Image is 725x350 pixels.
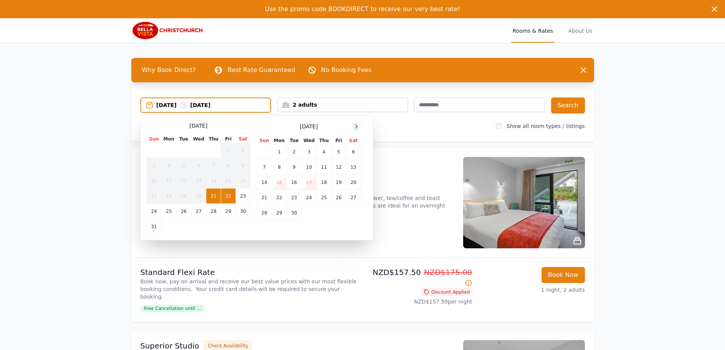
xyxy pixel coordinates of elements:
[301,175,316,190] td: 17
[191,136,206,143] th: Wed
[551,97,585,113] button: Search
[317,144,331,160] td: 4
[221,136,236,143] th: Fri
[421,288,472,296] span: Discount Applied
[331,160,346,175] td: 12
[176,204,191,219] td: 26
[257,175,272,190] td: 14
[317,175,331,190] td: 18
[221,173,236,189] td: 15
[331,190,346,205] td: 26
[567,18,594,43] a: About Us
[346,175,361,190] td: 20
[265,5,460,13] span: Use the promo code BOOKDIRECT to receive our very best rate!
[147,158,161,173] td: 3
[272,175,287,190] td: 15
[287,175,301,190] td: 16
[542,267,585,283] button: Book Now
[136,62,202,78] span: Why Book Direct?
[140,278,360,300] p: Book now, pay on arrival and receive our best value prices with our most flexible booking conditi...
[287,137,301,144] th: Tue
[317,190,331,205] td: 25
[161,204,176,219] td: 25
[190,122,207,129] span: [DATE]
[346,144,361,160] td: 6
[331,137,346,144] th: Fri
[236,189,250,204] td: 23
[236,143,250,158] td: 2
[257,160,272,175] td: 7
[206,204,221,219] td: 28
[161,173,176,189] td: 11
[161,136,176,143] th: Mon
[236,136,250,143] th: Sat
[287,190,301,205] td: 23
[206,189,221,204] td: 21
[147,219,161,234] td: 31
[221,143,236,158] td: 1
[346,137,361,144] th: Sat
[272,190,287,205] td: 22
[236,204,250,219] td: 30
[277,101,408,109] div: 2 adults
[228,66,295,75] p: Best Rate Guaranteed
[156,101,271,109] div: [DATE] [DATE]
[257,205,272,221] td: 28
[221,158,236,173] td: 8
[301,137,316,144] th: Wed
[272,137,287,144] th: Mon
[236,158,250,173] td: 9
[478,286,585,294] p: 1 night, 2 adults
[191,158,206,173] td: 6
[176,136,191,143] th: Tue
[147,204,161,219] td: 24
[331,175,346,190] td: 19
[257,137,272,144] th: Sun
[287,160,301,175] td: 9
[191,189,206,204] td: 20
[272,205,287,221] td: 29
[301,144,316,160] td: 3
[301,190,316,205] td: 24
[161,158,176,173] td: 4
[257,190,272,205] td: 21
[511,18,555,43] a: Rooms & Rates
[272,160,287,175] td: 8
[176,173,191,189] td: 12
[317,160,331,175] td: 11
[161,189,176,204] td: 18
[287,144,301,160] td: 2
[221,204,236,219] td: 29
[346,160,361,175] td: 13
[287,205,301,221] td: 30
[191,204,206,219] td: 27
[331,144,346,160] td: 5
[300,123,318,130] span: [DATE]
[272,144,287,160] td: 1
[140,267,360,278] p: Standard Flexi Rate
[321,66,372,75] p: No Booking Fees
[147,173,161,189] td: 10
[346,190,361,205] td: 27
[206,173,221,189] td: 14
[131,21,204,40] img: Bella Vista Christchurch
[424,268,472,277] span: NZD$175.00
[236,173,250,189] td: 16
[147,189,161,204] td: 17
[206,158,221,173] td: 7
[317,137,331,144] th: Thu
[301,160,316,175] td: 10
[366,267,472,288] p: NZD$157.50
[191,173,206,189] td: 13
[366,298,472,305] p: NZD$157.50 per night
[140,305,205,312] span: Free Cancellation until ...
[221,189,236,204] td: 22
[176,158,191,173] td: 5
[206,136,221,143] th: Thu
[176,189,191,204] td: 19
[507,123,585,129] label: Show all room types / listings
[147,136,161,143] th: Sun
